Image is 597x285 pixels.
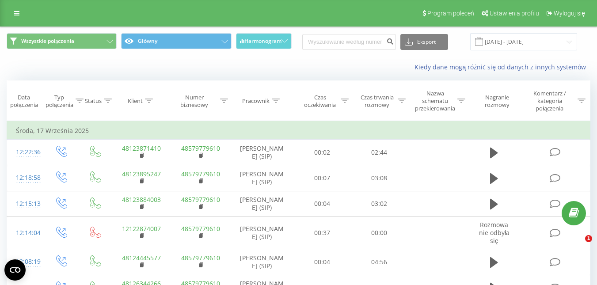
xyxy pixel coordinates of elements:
td: 03:08 [351,165,408,191]
div: 12:08:19 [16,253,34,270]
div: 12:15:13 [16,195,34,213]
td: [PERSON_NAME] (SIP) [230,217,294,249]
div: 12:14:04 [16,224,34,242]
td: 00:07 [294,165,351,191]
div: 12:22:36 [16,144,34,161]
span: Ustawienia profilu [490,10,539,17]
td: 03:02 [351,191,408,217]
span: 1 [585,235,592,242]
td: 00:02 [294,140,351,165]
button: Główny [121,33,231,49]
a: 48579779610 [181,195,220,204]
div: Typ połączenia [46,94,73,109]
button: Harmonogram [236,33,292,49]
button: Wszystkie połączenia [7,33,117,49]
span: Program poleceń [427,10,474,17]
input: Wyszukiwanie według numeru [302,34,396,50]
div: Status [85,97,102,105]
td: 04:56 [351,249,408,275]
td: 00:04 [294,249,351,275]
span: Rozmowa nie odbyła się [479,220,510,245]
a: Kiedy dane mogą różnić się od danych z innych systemów [414,63,590,71]
td: 02:44 [351,140,408,165]
div: Nazwa schematu przekierowania [415,90,455,112]
div: Numer biznesowy [171,94,218,109]
td: [PERSON_NAME] (SIP) [230,165,294,191]
td: Środa, 17 Września 2025 [7,122,590,140]
button: Eksport [400,34,448,50]
div: 12:18:58 [16,169,34,186]
span: Wszystkie połączenia [21,38,74,45]
a: 48123871410 [122,144,161,152]
iframe: Intercom live chat [567,235,588,256]
a: 48579779610 [181,224,220,233]
a: 12122874007 [122,224,161,233]
button: Open CMP widget [4,259,26,281]
a: 48579779610 [181,144,220,152]
div: Czas trwania rozmowy [359,94,395,109]
a: 48124445577 [122,254,161,262]
span: Wyloguj się [554,10,585,17]
div: Data połączenia [7,94,41,109]
a: 48123895247 [122,170,161,178]
td: 00:00 [351,217,408,249]
td: [PERSON_NAME] (SIP) [230,140,294,165]
td: 00:37 [294,217,351,249]
div: Komentarz / kategoria połączenia [524,90,575,112]
td: [PERSON_NAME] (SIP) [230,249,294,275]
a: 48579779610 [181,170,220,178]
div: Nagranie rozmowy [475,94,520,109]
div: Czas oczekiwania [302,94,338,109]
a: 48579779610 [181,254,220,262]
span: Harmonogram [244,38,281,44]
a: 48123884003 [122,195,161,204]
div: Klient [128,97,143,105]
div: Pracownik [242,97,270,105]
td: 00:04 [294,191,351,217]
td: [PERSON_NAME] (SIP) [230,191,294,217]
